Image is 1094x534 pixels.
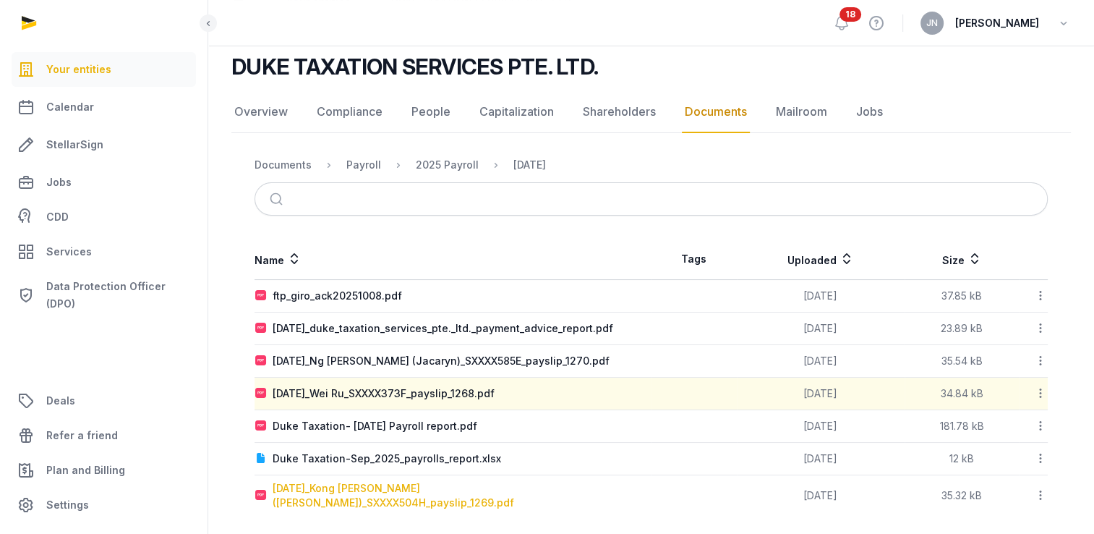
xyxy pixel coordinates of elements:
[12,90,196,124] a: Calendar
[12,165,196,200] a: Jobs
[46,462,125,479] span: Plan and Billing
[255,453,267,465] img: document.svg
[261,183,295,215] button: Submit
[905,280,1019,313] td: 37.85 kB
[513,158,546,172] div: [DATE]
[255,323,267,334] img: pdf.svg
[255,420,267,432] img: pdf.svg
[920,12,944,35] button: JN
[231,91,291,133] a: Overview
[12,203,196,232] a: CDD
[12,234,196,269] a: Services
[273,321,613,336] div: [DATE]_duke_taxation_services_pte._ltd._payment_advice_report.pdf
[273,386,495,401] div: [DATE]_Wei Ru_SXXXX373F_payslip_1268.pdf
[231,91,1071,133] nav: Tabs
[803,289,837,302] span: [DATE]
[255,148,1048,182] nav: Breadcrumb
[926,19,938,27] span: JN
[409,91,453,133] a: People
[314,91,385,133] a: Compliance
[803,420,837,432] span: [DATE]
[905,345,1019,378] td: 35.54 kB
[12,127,196,162] a: StellarSign
[273,452,501,466] div: Duke Taxation-Sep_2025_payrolls_report.xlsx
[682,91,750,133] a: Documents
[12,272,196,318] a: Data Protection Officer (DPO)
[273,289,402,303] div: ftp_giro_ack20251008.pdf
[46,136,103,153] span: StellarSign
[255,158,312,172] div: Documents
[803,355,837,367] span: [DATE]
[273,481,651,510] div: [DATE]_Kong [PERSON_NAME] ([PERSON_NAME])_SXXXX504H_payslip_1269.pdf
[803,452,837,465] span: [DATE]
[477,91,557,133] a: Capitalization
[580,91,659,133] a: Shareholders
[273,354,610,368] div: [DATE]_Ng [PERSON_NAME] (Jacaryn)_SXXXX585E_payslip_1270.pdf
[346,158,381,172] div: Payroll
[651,239,737,280] th: Tags
[839,7,861,22] span: 18
[46,278,190,313] span: Data Protection Officer (DPO)
[46,174,72,191] span: Jobs
[255,490,267,501] img: pdf.svg
[853,91,886,133] a: Jobs
[803,322,837,334] span: [DATE]
[46,496,89,514] span: Settings
[46,243,92,260] span: Services
[46,392,75,410] span: Deals
[12,52,196,87] a: Your entities
[255,239,651,280] th: Name
[46,208,69,226] span: CDD
[46,98,94,116] span: Calendar
[416,158,479,172] div: 2025 Payroll
[255,388,267,399] img: pdf.svg
[12,488,196,522] a: Settings
[231,54,598,80] h2: DUKE TAXATION SERVICES PTE. LTD.
[955,14,1039,32] span: [PERSON_NAME]
[255,290,267,302] img: pdf.svg
[905,313,1019,345] td: 23.89 kB
[737,239,905,280] th: Uploaded
[803,489,837,501] span: [DATE]
[12,383,196,418] a: Deals
[46,427,118,444] span: Refer a friend
[12,418,196,453] a: Refer a friend
[773,91,830,133] a: Mailroom
[46,61,111,78] span: Your entities
[273,419,477,433] div: Duke Taxation- [DATE] Payroll report.pdf
[905,239,1019,280] th: Size
[12,453,196,488] a: Plan and Billing
[803,387,837,399] span: [DATE]
[834,367,1094,534] iframe: Chat Widget
[255,355,267,367] img: pdf.svg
